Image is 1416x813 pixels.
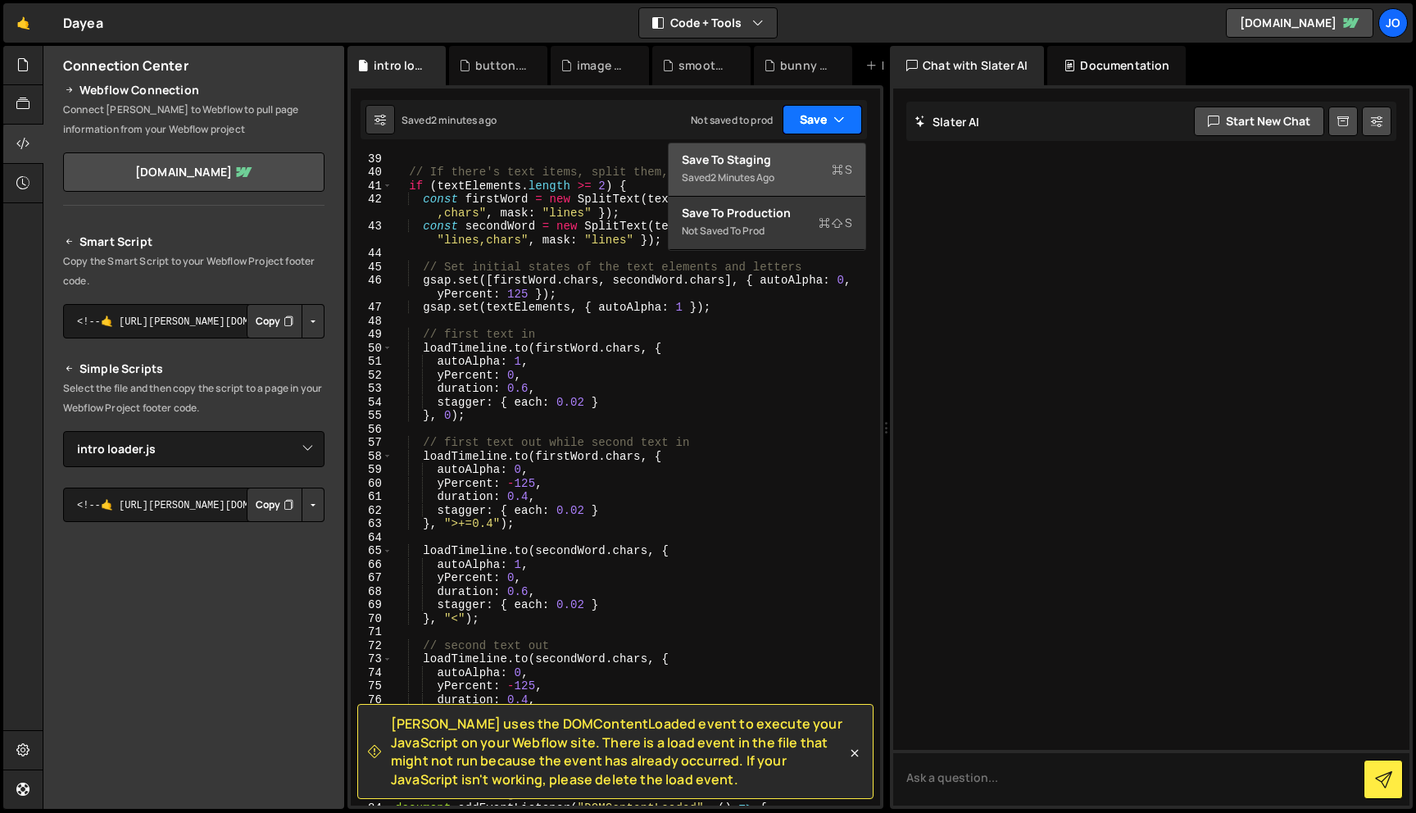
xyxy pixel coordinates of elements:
div: 67 [351,571,393,585]
div: 39 [351,152,393,166]
div: image parallax.js [577,57,629,74]
div: 44 [351,247,393,261]
div: 68 [351,585,393,599]
div: button.js [475,57,528,74]
a: Jo [1378,8,1408,38]
div: 74 [351,666,393,680]
div: Documentation [1047,46,1186,85]
button: Copy [247,304,302,338]
div: Save to Production [682,205,852,221]
div: 53 [351,382,393,396]
div: 54 [351,396,393,410]
h2: Smart Script [63,232,324,252]
div: 2 minutes ago [710,170,774,184]
div: 61 [351,490,393,504]
h2: Connection Center [63,57,188,75]
div: 42 [351,193,393,220]
iframe: YouTube video player [63,549,326,697]
div: 40 [351,166,393,179]
div: Not saved to prod [682,221,852,241]
a: 🤙 [3,3,43,43]
div: 72 [351,639,393,653]
button: Save to ProductionS Not saved to prod [669,197,865,250]
div: 65 [351,544,393,558]
a: [DOMAIN_NAME] [1226,8,1373,38]
div: Save to Staging [682,152,852,168]
div: 80 [351,747,393,761]
div: 62 [351,504,393,518]
div: 55 [351,409,393,423]
div: bunny bg video.js [780,57,833,74]
h2: Simple Scripts [63,359,324,379]
button: Start new chat [1194,107,1324,136]
div: 2 minutes ago [431,113,497,127]
div: Saved [402,113,497,127]
span: S [819,215,852,231]
button: Save [783,105,862,134]
div: 71 [351,625,393,639]
div: Button group with nested dropdown [247,304,324,338]
div: 73 [351,652,393,666]
div: 66 [351,558,393,572]
div: 49 [351,328,393,342]
div: intro loader.js [374,57,426,74]
div: Chat with Slater AI [890,46,1044,85]
div: New File [865,57,934,74]
div: Dayea [63,13,103,33]
div: 82 [351,774,393,788]
h2: Slater AI [914,114,980,129]
div: 77 [351,706,393,720]
div: 47 [351,301,393,315]
div: 57 [351,436,393,450]
div: 52 [351,369,393,383]
div: 51 [351,355,393,369]
div: 48 [351,315,393,329]
div: 43 [351,220,393,247]
div: Button group with nested dropdown [247,488,324,522]
div: 50 [351,342,393,356]
div: 58 [351,450,393,464]
p: Copy the Smart Script to your Webflow Project footer code. [63,252,324,291]
button: Copy [247,488,302,522]
div: 79 [351,734,393,747]
div: Saved [682,168,852,188]
div: 56 [351,423,393,437]
div: 70 [351,612,393,626]
div: 45 [351,261,393,275]
div: 64 [351,531,393,545]
div: 46 [351,274,393,301]
div: 69 [351,598,393,612]
span: S [832,161,852,178]
div: 76 [351,693,393,707]
div: 59 [351,463,393,477]
p: Select the file and then copy the script to a page in your Webflow Project footer code. [63,379,324,418]
button: Save to StagingS Saved2 minutes ago [669,143,865,197]
a: [DOMAIN_NAME] [63,152,324,192]
div: 75 [351,679,393,693]
div: 78 [351,720,393,734]
div: Not saved to prod [691,113,773,127]
textarea: <!--🤙 [URL][PERSON_NAME][DOMAIN_NAME]> <script>document.addEventListener("DOMContentLoaded", func... [63,304,324,338]
p: Connect [PERSON_NAME] to Webflow to pull page information from your Webflow project [63,100,324,139]
div: 41 [351,179,393,193]
textarea: <!--🤙 [URL][PERSON_NAME][DOMAIN_NAME]> <script>document.addEventListener("DOMContentLoaded", func... [63,488,324,522]
div: 83 [351,788,393,802]
h2: Webflow Connection [63,80,324,100]
span: [PERSON_NAME] uses the DOMContentLoaded event to execute your JavaScript on your Webflow site. Th... [391,715,846,788]
div: smooth scroll.js [678,57,731,74]
div: 81 [351,761,393,774]
button: Code + Tools [639,8,777,38]
div: 63 [351,517,393,531]
div: 60 [351,477,393,491]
